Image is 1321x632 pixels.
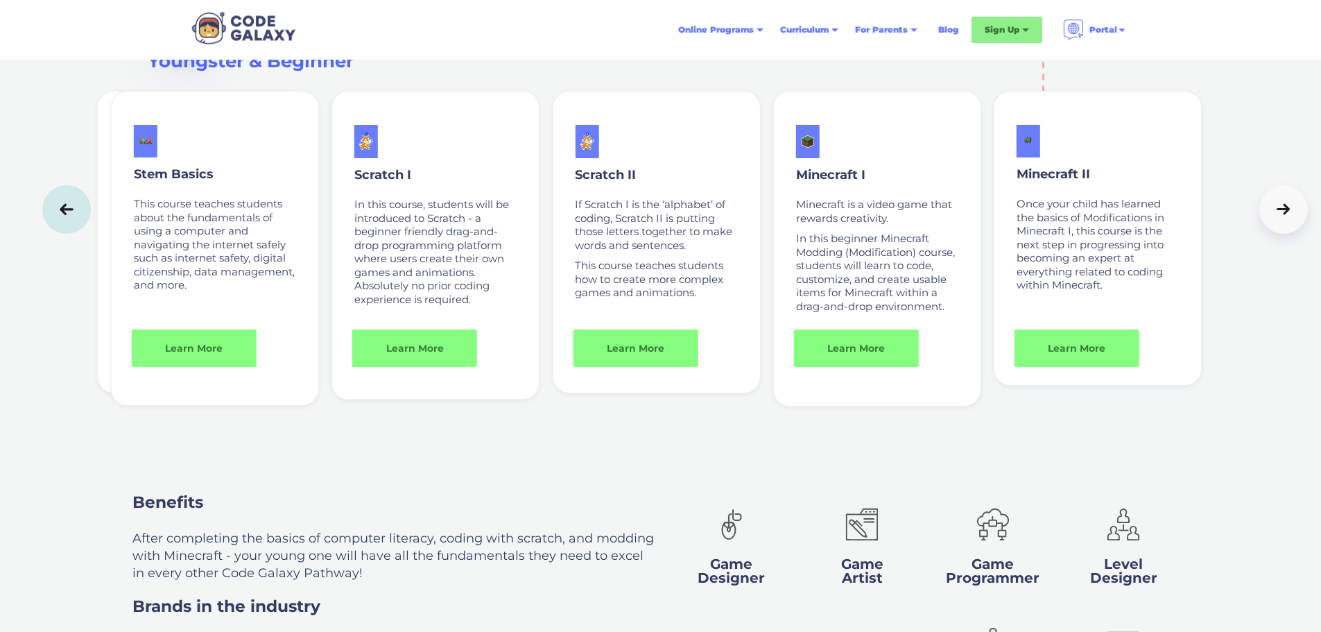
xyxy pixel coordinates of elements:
p: ‍ [134,299,296,313]
h2: Level Designer [1065,557,1182,585]
h2: Game Programmer [935,557,1052,585]
div: Sign Up [972,17,1042,43]
p: Minecraft II [1017,166,1179,183]
p: After completing the basics of computer literacy, coding with scratch, and modding with Minecraft... [132,530,655,582]
div: Portal [1055,14,1135,46]
div: Online Programs [678,23,754,37]
p: In this beginner Minecraft Modding (Modification) course, students will learn to code, customize,... [796,232,958,313]
a: Learn More [573,330,698,367]
div: For Parents [855,23,908,37]
a: Blog [930,17,967,42]
h3: Game Designer [673,557,791,585]
a: Learn More [132,330,257,367]
p: This course teaches students how to create more complex games and animations. [575,259,737,300]
h2: Game Artist [804,557,921,585]
a: Learn More [352,330,477,367]
div: Portal [1089,23,1117,37]
h2: Benefits [132,492,655,513]
p: In this course, students will be introduced to Scratch - a beginner friendly drag-and-drop progra... [354,198,517,306]
a: Learn More [1015,330,1139,367]
h2: Brands in the industry [132,596,655,617]
div: Sign Up [985,23,1019,37]
p: This course teaches students about the fundamentals of using a computer and navigating the intern... [134,197,296,292]
p: Minecraft I [796,166,958,184]
h3: Youngster & Beginner [148,49,1189,74]
a: Learn More [794,330,919,367]
p: Once your child has learned the basics of Modifications in Minecraft I, this course is the next s... [1017,197,1179,292]
p: Scratch I [354,166,517,184]
div: Curriculum [780,23,829,37]
p: Scratch II [575,166,737,184]
p: Stem Basics [134,166,296,183]
div: For Parents [847,17,926,42]
div: Curriculum [772,17,847,42]
div: Online Programs [670,17,772,42]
